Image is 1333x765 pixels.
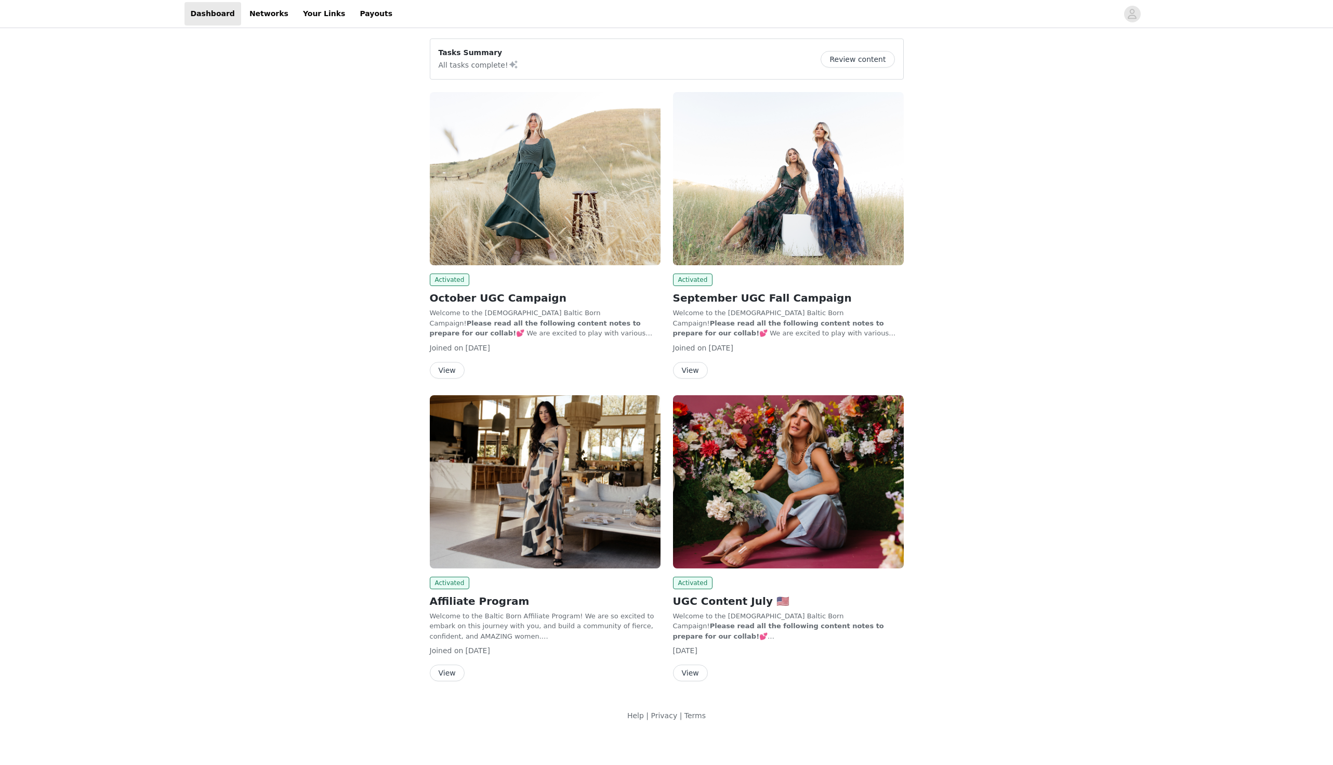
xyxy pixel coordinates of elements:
a: View [430,669,465,677]
span: Joined on [430,646,464,655]
a: Terms [684,711,706,720]
h2: Affiliate Program [430,593,661,609]
h2: UGC Content July 🇺🇸 [673,593,904,609]
a: View [673,367,708,374]
span: [DATE] [709,344,733,352]
h2: September UGC Fall Campaign [673,290,904,306]
a: Networks [243,2,295,25]
p: Welcome to the Baltic Born Affiliate Program! We are so excited to embark on this journey with yo... [430,611,661,642]
span: Joined on [430,344,464,352]
p: Welcome to the [DEMOGRAPHIC_DATA] Baltic Born Campaign! 💕 We are excited to play with various con... [673,308,904,339]
button: Review content [821,51,894,68]
a: Your Links [297,2,352,25]
img: Baltic Born [673,395,904,568]
span: Activated [430,274,470,286]
strong: Please read all the following content notes to prepare for our collab! [430,319,641,338]
span: Activated [673,274,713,286]
button: View [430,665,465,681]
img: Baltic Born [430,92,661,265]
span: [DATE] [466,646,490,655]
span: [DATE] [466,344,490,352]
div: avatar [1127,6,1137,22]
p: Welcome to the [DEMOGRAPHIC_DATA] Baltic Born Campaign! 💕 [673,611,904,642]
a: Dashboard [184,2,241,25]
a: Payouts [353,2,399,25]
img: Baltic Born [430,395,661,568]
span: Activated [673,577,713,589]
a: View [673,669,708,677]
a: View [430,367,465,374]
a: Privacy [651,711,677,720]
h2: October UGC Campaign [430,290,661,306]
p: Tasks Summary [439,47,519,58]
span: | [680,711,682,720]
span: Joined on [673,344,707,352]
span: | [646,711,649,720]
span: Activated [430,577,470,589]
p: Welcome to the [DEMOGRAPHIC_DATA] Baltic Born Campaign! 💕 We are excited to play with various con... [430,308,661,339]
button: View [673,665,708,681]
button: View [673,362,708,379]
span: [DATE] [673,646,697,655]
img: Baltic Born [673,92,904,265]
p: All tasks complete! [439,58,519,71]
a: Help [627,711,644,720]
button: View [430,362,465,379]
strong: Please read all the following content notes to prepare for our collab! [673,622,884,640]
strong: Please read all the following content notes to prepare for our collab! [673,319,884,338]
